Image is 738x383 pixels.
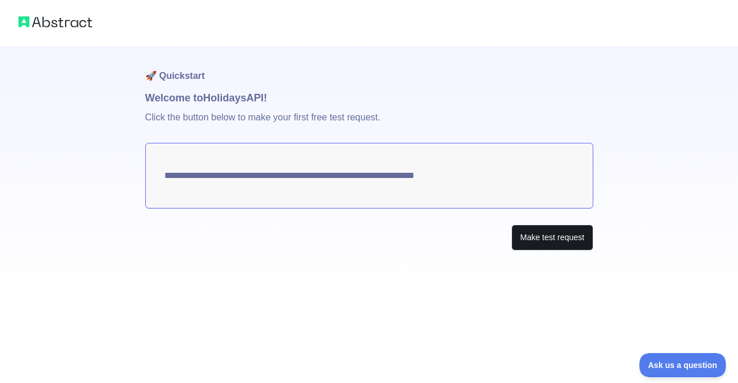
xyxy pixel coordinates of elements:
p: Click the button below to make your first free test request. [145,106,593,143]
h1: 🚀 Quickstart [145,46,593,90]
button: Make test request [511,225,593,251]
iframe: Toggle Customer Support [639,353,726,377]
h1: Welcome to Holidays API! [145,90,593,106]
img: Abstract logo [18,14,92,30]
